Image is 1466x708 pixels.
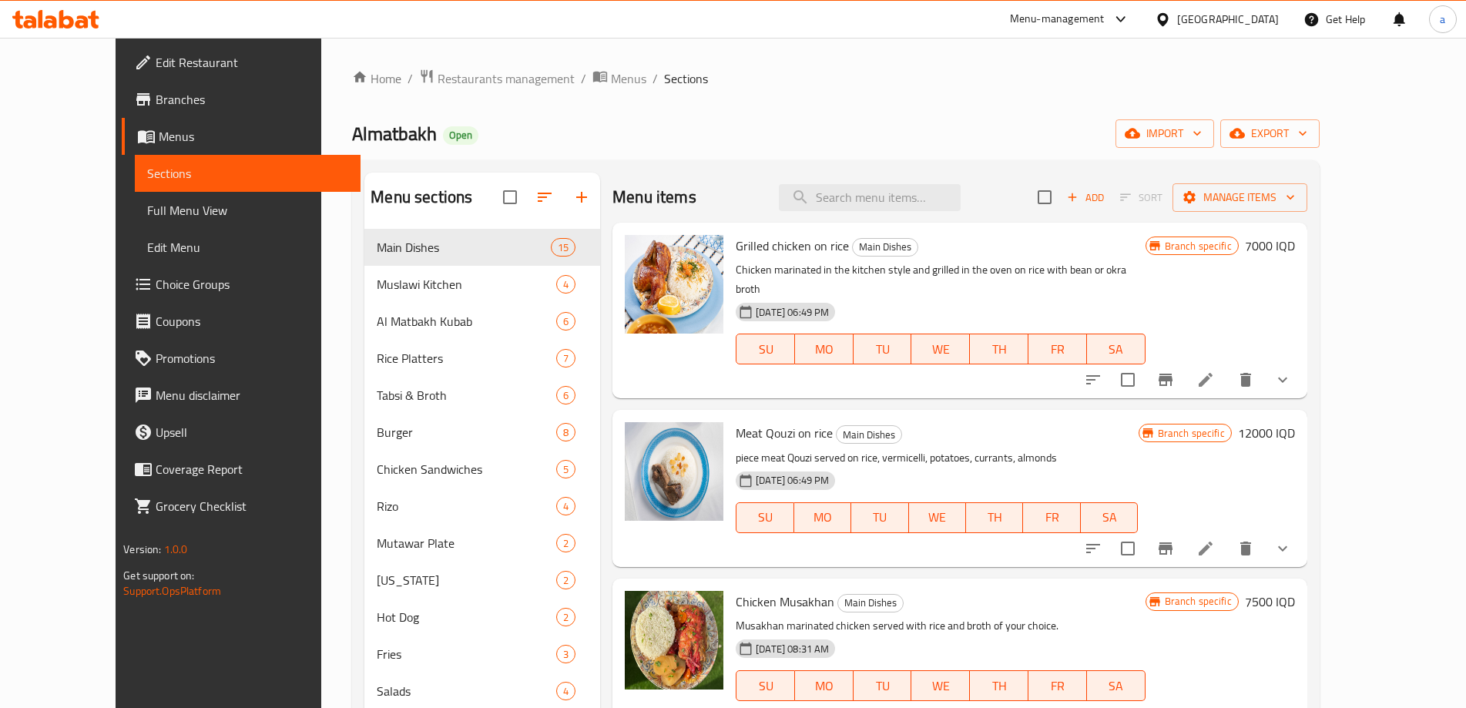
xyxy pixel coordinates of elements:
span: Hot Dog [377,608,556,626]
span: SU [743,675,789,697]
span: Main Dishes [838,594,903,612]
span: MO [801,675,847,697]
button: sort-choices [1075,361,1112,398]
span: Coupons [156,312,348,331]
div: Rice Platters7 [364,340,600,377]
div: Main Dishes [377,238,551,257]
span: Chicken Sandwiches [377,460,556,478]
div: items [551,238,575,257]
span: TH [976,675,1022,697]
div: items [556,571,575,589]
span: Add item [1061,186,1110,210]
div: Chicken Sandwiches5 [364,451,600,488]
div: Mutawar Plate [377,534,556,552]
button: TH [966,502,1023,533]
a: Edit menu item [1196,371,1215,389]
span: export [1233,124,1307,143]
span: Branch specific [1159,594,1238,609]
span: 5 [557,462,575,477]
button: sort-choices [1075,530,1112,567]
div: [US_STATE]2 [364,562,600,599]
span: Grilled chicken on rice [736,234,849,257]
span: 4 [557,684,575,699]
span: Meat Qouzi on rice [736,421,833,445]
a: Grocery Checklist [122,488,361,525]
span: TU [857,506,902,528]
span: TU [860,675,906,697]
span: Al Matbakh Kubab [377,312,556,331]
span: Rizo [377,497,556,515]
div: Main Dishes15 [364,229,600,266]
span: 4 [557,499,575,514]
a: Coverage Report [122,451,361,488]
div: items [556,386,575,404]
span: Open [443,129,478,142]
span: Salads [377,682,556,700]
div: items [556,312,575,331]
span: Menus [159,127,348,146]
div: Rizo4 [364,488,600,525]
button: WE [911,670,970,701]
span: 7 [557,351,575,366]
button: Manage items [1172,183,1307,212]
span: WE [915,506,960,528]
span: 8 [557,425,575,440]
span: Full Menu View [147,201,348,220]
span: 2 [557,610,575,625]
div: Fries3 [364,636,600,673]
h6: 7500 IQD [1245,591,1295,612]
span: Sections [147,164,348,183]
span: Coverage Report [156,460,348,478]
div: items [556,608,575,626]
div: items [556,349,575,367]
img: Meat Qouzi on rice [625,422,723,521]
button: FR [1028,670,1087,701]
span: FR [1035,675,1081,697]
button: TU [851,502,908,533]
button: MO [795,334,854,364]
a: Choice Groups [122,266,361,303]
span: FR [1035,338,1081,361]
span: SA [1093,675,1139,697]
span: Add [1065,189,1106,206]
button: WE [911,334,970,364]
div: items [556,423,575,441]
div: Muslawi Kitchen4 [364,266,600,303]
button: FR [1023,502,1080,533]
p: Musakhan marinated chicken served with rice and broth of your choice. [736,616,1145,636]
span: Main Dishes [837,426,901,444]
div: Tabsi & Broth6 [364,377,600,414]
span: SU [743,338,789,361]
div: Menu-management [1010,10,1105,29]
button: SU [736,670,795,701]
a: Full Menu View [135,192,361,229]
span: Upsell [156,423,348,441]
svg: Show Choices [1273,371,1292,389]
a: Menus [122,118,361,155]
span: Select all sections [494,181,526,213]
a: Restaurants management [419,69,575,89]
span: Manage items [1185,188,1295,207]
span: Grocery Checklist [156,497,348,515]
span: 4 [557,277,575,292]
span: [DATE] 08:31 AM [750,642,835,656]
span: 2 [557,536,575,551]
button: import [1115,119,1214,148]
div: Muslawi Kitchen [377,275,556,294]
span: Rice Platters [377,349,556,367]
span: Chicken Musakhan [736,590,834,613]
span: Get support on: [123,565,194,586]
span: Almatbakh [352,116,437,151]
button: Branch-specific-item [1147,530,1184,567]
span: 6 [557,314,575,329]
span: WE [918,675,964,697]
span: FR [1029,506,1074,528]
span: Branches [156,90,348,109]
a: Sections [135,155,361,192]
input: search [779,184,961,211]
span: Edit Menu [147,238,348,257]
span: SU [743,506,787,528]
span: TU [860,338,906,361]
span: SA [1093,338,1139,361]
